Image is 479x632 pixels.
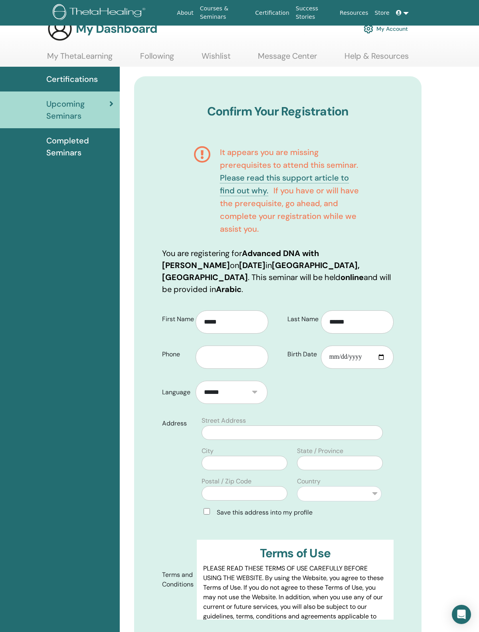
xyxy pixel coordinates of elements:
span: If you have or will have the prerequisite, go ahead, and complete your registration while we assi... [220,185,359,234]
h3: Confirm Your Registration [162,104,394,119]
b: online [340,272,364,282]
label: First Name [156,312,196,327]
a: Courses & Seminars [197,1,252,24]
label: Language [156,385,196,400]
label: Last Name [281,312,321,327]
img: generic-user-icon.jpg [47,16,73,42]
span: It appears you are missing prerequisites to attend this seminar. [220,147,358,170]
a: Store [372,6,393,20]
label: State / Province [297,446,343,456]
span: Completed Seminars [46,135,113,159]
a: Following [140,51,174,67]
a: My ThetaLearning [47,51,113,67]
a: Success Stories [293,1,336,24]
p: You are registering for on in . This seminar will be held and will be provided in . [162,247,394,295]
a: Help & Resources [344,51,409,67]
b: Arabic [216,284,241,294]
label: Address [156,416,197,431]
div: Open Intercom Messenger [452,605,471,624]
span: Upcoming Seminars [46,98,109,122]
span: Certifications [46,73,98,85]
a: Wishlist [202,51,231,67]
label: Street Address [202,416,246,425]
label: Birth Date [281,347,321,362]
img: logo.png [53,4,148,22]
label: City [202,446,214,456]
img: cog.svg [364,22,373,36]
span: Save this address into my profile [217,508,313,517]
a: Message Center [258,51,317,67]
label: Postal / Zip Code [202,477,251,486]
label: Country [297,477,321,486]
a: About [174,6,196,20]
b: [DATE] [239,260,265,270]
a: Resources [336,6,372,20]
label: Terms and Conditions [156,567,197,592]
label: Phone [156,347,196,362]
a: Certification [252,6,292,20]
a: My Account [364,20,408,38]
h3: My Dashboard [76,22,157,36]
h3: Terms of Use [203,546,387,560]
a: Please read this support article to find out why. [220,173,349,196]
